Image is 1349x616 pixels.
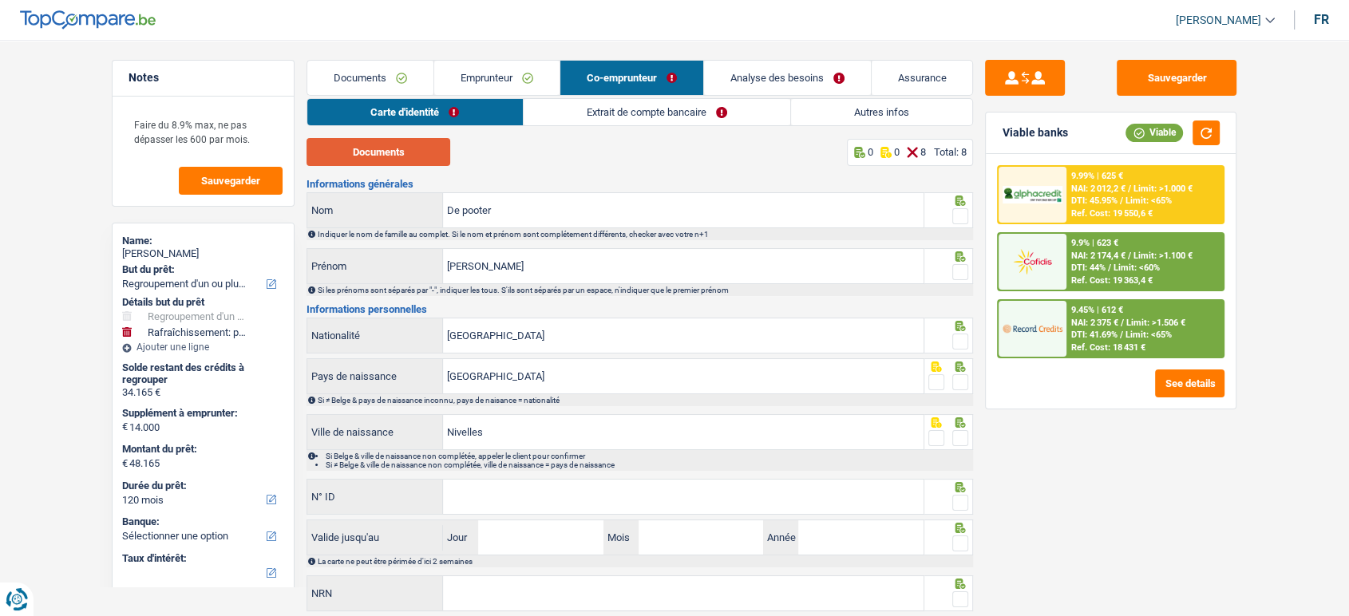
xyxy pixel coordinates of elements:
[307,480,443,514] label: N° ID
[1120,330,1123,340] span: /
[1071,184,1125,194] span: NAI: 2 012,2 €
[122,515,281,528] label: Banque:
[478,520,603,555] input: JJ
[1314,12,1329,27] div: fr
[122,421,128,433] span: €
[307,525,443,551] label: Valide jusqu'au
[307,304,973,314] h3: Informations personnelles
[318,396,971,405] div: Si ≠ Belge & pays de naissance inconnu, pays de naisance = nationalité
[201,176,260,186] span: Sauvegarder
[1125,330,1172,340] span: Limit: <65%
[798,520,923,555] input: AAAA
[307,99,522,125] a: Carte d'identité
[791,99,972,125] a: Autres infos
[1071,238,1118,248] div: 9.9% | 623 €
[307,179,973,189] h3: Informations générales
[20,10,156,30] img: TopCompare Logo
[1125,124,1183,141] div: Viable
[1163,7,1275,34] a: [PERSON_NAME]
[893,146,899,158] p: 0
[122,457,128,470] span: €
[122,263,281,276] label: But du prêt:
[307,318,443,353] label: Nationalité
[603,520,639,555] label: Mois
[443,318,924,353] input: Belgique
[122,407,281,420] label: Supplément à emprunter:
[326,460,971,469] li: Si ≠ Belge & ville de naissance non complétée, ville de naissance = pays de naissance
[326,452,971,460] li: Si Belge & ville de naissance non complétée, appeler le client pour confirmer
[122,342,284,353] div: Ajouter une ligne
[179,167,283,195] button: Sauvegarder
[1133,251,1193,261] span: Limit: >1.100 €
[1003,314,1062,343] img: Record Credits
[122,386,284,399] div: 34.165 €
[1002,126,1067,140] div: Viable banks
[318,230,971,239] div: Indiquer le nom de famille au complet. Si le nom et prénom sont complétement différents, checker ...
[872,61,973,95] a: Assurance
[763,520,798,555] label: Année
[443,576,924,610] input: 12.12.12-123.12
[933,146,966,158] div: Total: 8
[122,361,284,386] div: Solde restant des crédits à regrouper
[704,61,871,95] a: Analyse des besoins
[1133,184,1193,194] span: Limit: >1.000 €
[1117,60,1236,96] button: Sauvegarder
[443,520,478,555] label: Jour
[1071,275,1153,286] div: Ref. Cost: 19 363,4 €
[1071,263,1106,273] span: DTI: 44%
[1125,195,1172,206] span: Limit: <65%
[307,359,443,393] label: Pays de naissance
[307,576,443,610] label: NRN
[1176,14,1261,27] span: [PERSON_NAME]
[318,557,971,566] div: La carte ne peut être périmée d'ici 2 semaines
[307,249,443,283] label: Prénom
[867,146,872,158] p: 0
[307,138,450,166] button: Documents
[1071,305,1123,315] div: 9.45% | 612 €
[920,146,925,158] p: 8
[1108,263,1111,273] span: /
[129,71,278,85] h5: Notes
[318,286,971,294] div: Si les prénoms sont séparés par "-", indiquer les tous. S'ils sont séparés par un espace, n'indiq...
[1126,318,1185,328] span: Limit: >1.506 €
[1071,171,1123,181] div: 9.99% | 625 €
[307,61,433,95] a: Documents
[1071,195,1118,206] span: DTI: 45.95%
[1120,195,1123,206] span: /
[443,359,924,393] input: Belgique
[1071,342,1145,353] div: Ref. Cost: 18 431 €
[1071,330,1118,340] span: DTI: 41.69%
[1128,184,1131,194] span: /
[639,520,763,555] input: MM
[1071,251,1125,261] span: NAI: 2 174,4 €
[524,99,790,125] a: Extrait de compte bancaire
[560,61,703,95] a: Co-emprunteur
[1003,186,1062,204] img: AlphaCredit
[122,480,281,492] label: Durée du prêt:
[122,552,281,565] label: Taux d'intérêt:
[1155,369,1224,397] button: See details
[122,235,284,247] div: Name:
[1128,251,1131,261] span: /
[434,61,560,95] a: Emprunteur
[122,247,284,260] div: [PERSON_NAME]
[122,296,284,309] div: Détails but du prêt
[1003,247,1062,276] img: Cofidis
[122,443,281,456] label: Montant du prêt:
[1071,318,1118,328] span: NAI: 2 375 €
[1071,208,1153,219] div: Ref. Cost: 19 550,6 €
[307,415,443,449] label: Ville de naissance
[1114,263,1160,273] span: Limit: <60%
[1121,318,1124,328] span: /
[307,193,443,227] label: Nom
